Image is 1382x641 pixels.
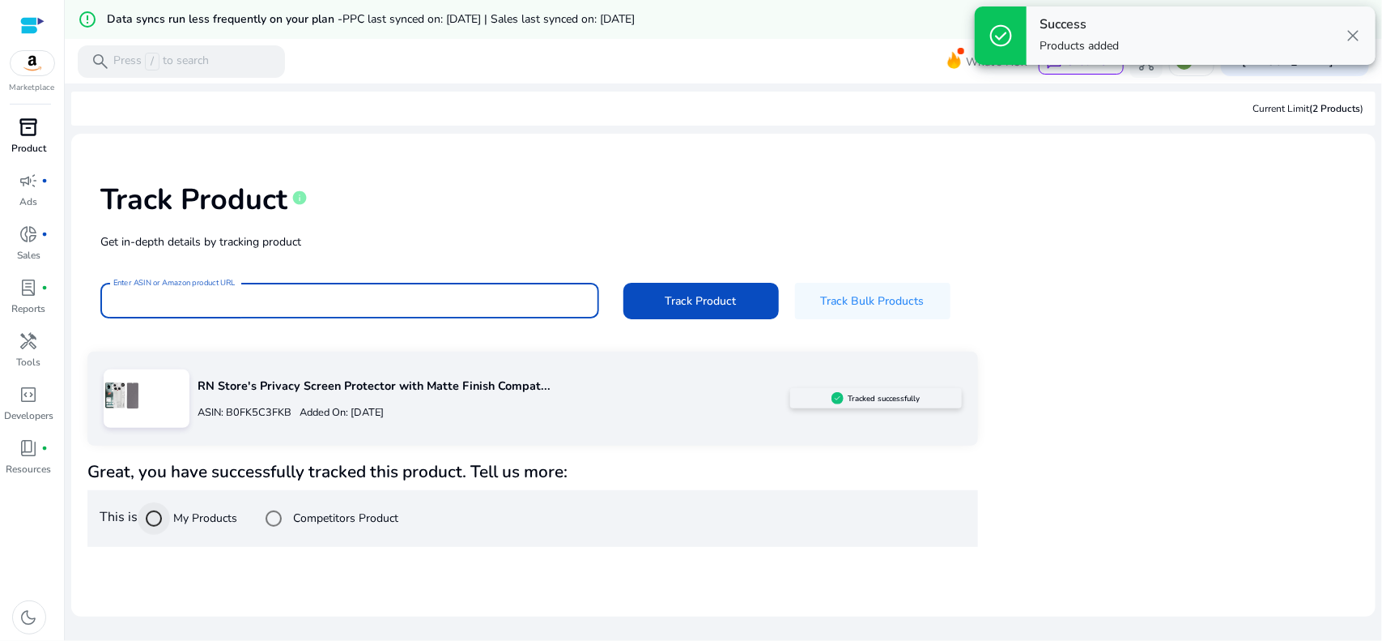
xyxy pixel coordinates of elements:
[87,490,978,547] div: This is
[665,293,737,310] span: Track Product
[1309,102,1360,115] span: (2 Products
[19,438,39,458] span: book_4
[988,23,1014,49] span: check_circle
[848,394,920,404] h5: Tracked successfully
[1252,101,1363,116] div: Current Limit )
[100,233,1346,250] p: Get in-depth details by tracking product
[290,510,398,527] label: Competitors Product
[10,82,55,94] p: Marketplace
[42,231,49,237] span: fiber_manual_record
[42,177,49,184] span: fiber_manual_record
[19,331,39,351] span: handyman
[42,284,49,291] span: fiber_manual_record
[1040,17,1119,32] h4: Success
[966,48,1029,76] span: What's New
[19,385,39,404] span: code_blocks
[342,11,635,27] span: PPC last synced on: [DATE] | Sales last synced on: [DATE]
[170,510,237,527] label: My Products
[1343,26,1363,45] span: close
[19,278,39,297] span: lab_profile
[6,462,52,476] p: Resources
[19,118,39,137] span: inventory_2
[104,378,140,414] img: 51TQlOto6fL.jpg
[42,445,49,451] span: fiber_manual_record
[17,248,40,263] p: Sales
[19,171,39,190] span: campaign
[113,277,236,288] mat-label: Enter ASIN or Amazon product URL
[19,224,39,244] span: donut_small
[100,182,287,217] h1: Track Product
[78,10,97,29] mat-icon: error_outline
[11,141,46,156] p: Product
[12,301,46,316] p: Reports
[19,608,39,627] span: dark_mode
[831,392,844,404] img: sellerapp_active
[91,52,110,71] span: search
[291,190,308,206] span: info
[795,283,950,319] button: Track Bulk Products
[623,283,779,319] button: Track Product
[198,405,291,421] p: ASIN: B0FK5C3FKB
[821,293,925,310] span: Track Bulk Products
[4,408,53,423] p: Developers
[20,194,38,209] p: Ads
[17,355,41,370] p: Tools
[113,53,209,71] p: Press to search
[198,378,790,395] p: RN Store's Privacy Screen Protector with Matte Finish Compat...
[1040,38,1119,54] p: Products added
[145,53,159,71] span: /
[291,405,384,421] p: Added On: [DATE]
[11,51,54,75] img: amazon.svg
[107,13,635,27] h5: Data syncs run less frequently on your plan -
[87,462,978,482] h4: Great, you have successfully tracked this product. Tell us more:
